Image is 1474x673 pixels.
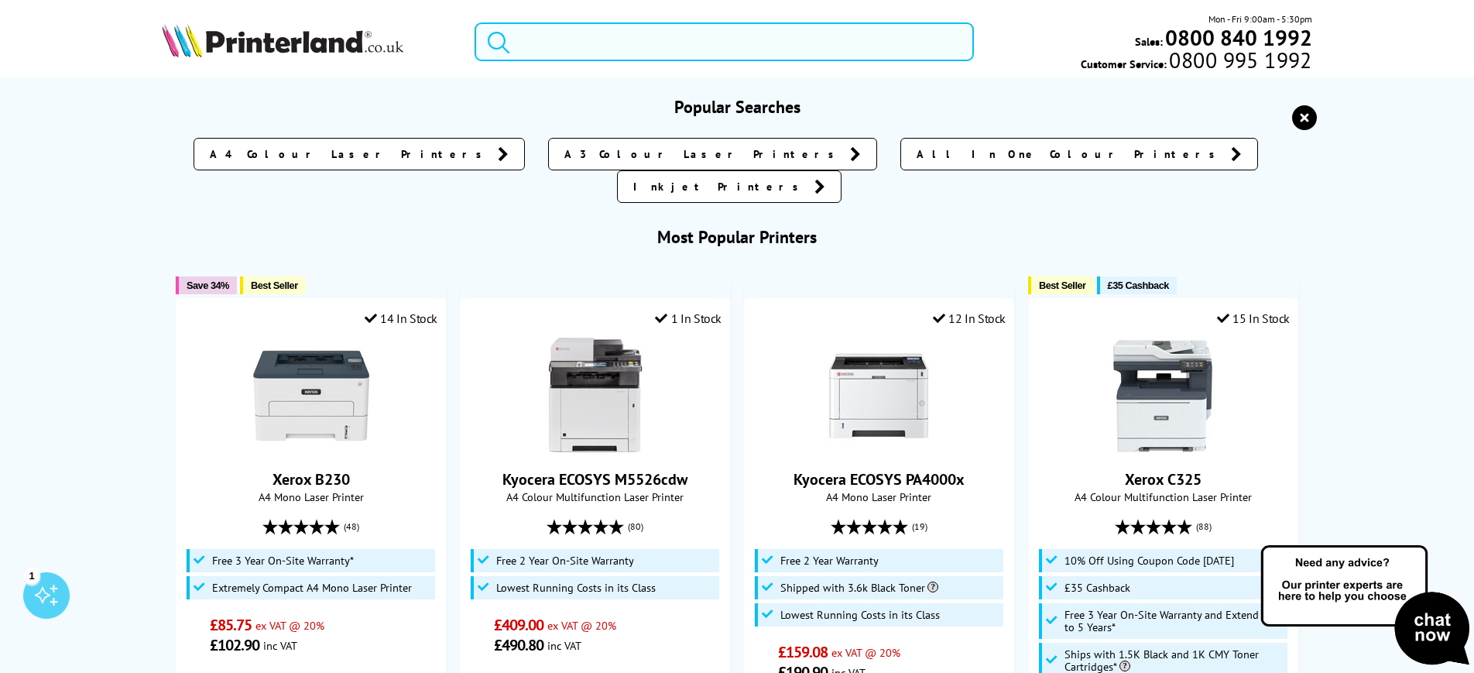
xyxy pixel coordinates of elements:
span: £35 Cashback [1064,582,1130,594]
span: A4 Colour Multifunction Laser Printer [1037,489,1290,504]
a: Kyocera ECOSYS PA4000x [821,441,937,457]
a: Kyocera ECOSYS M5526cdw [502,469,687,489]
span: Best Seller [251,280,298,291]
img: Xerox C325 [1105,338,1221,454]
span: £409.00 [494,615,544,635]
img: Printerland Logo [162,23,403,57]
span: £35 Cashback [1108,280,1169,291]
span: A3 Colour Laser Printers [564,146,842,162]
div: 1 In Stock [655,311,722,326]
span: 0800 995 1992 [1167,53,1311,67]
span: A4 Mono Laser Printer [184,489,437,504]
span: Free 3 Year On-Site Warranty* [212,555,354,567]
div: 15 In Stock [1217,311,1290,326]
span: Free 2 Year On-Site Warranty [496,555,634,567]
b: 0800 840 1992 [1165,23,1312,52]
a: Kyocera ECOSYS M5526cdw [537,441,653,457]
a: Printerland Logo [162,23,455,60]
a: Inkjet Printers [617,170,842,203]
span: inc VAT [263,638,297,653]
img: Xerox B230 [253,338,369,454]
span: A4 Colour Multifunction Laser Printer [468,489,722,504]
h3: Popular Searches [162,96,1312,118]
img: Kyocera ECOSYS PA4000x [821,338,937,454]
button: Best Seller [1028,276,1094,294]
div: 14 In Stock [365,311,437,326]
span: ex VAT @ 20% [547,618,616,633]
span: Free 3 Year On-Site Warranty and Extend up to 5 Years* [1064,609,1284,634]
input: Search product or brand [475,22,974,61]
a: Xerox B230 [273,469,350,489]
span: (19) [912,512,927,541]
span: Customer Service: [1081,53,1311,71]
span: £102.90 [210,635,260,655]
a: 0800 840 1992 [1163,30,1312,45]
span: Inkjet Printers [633,179,807,194]
button: Save 34% [176,276,237,294]
span: inc VAT [547,638,581,653]
span: £490.80 [494,635,544,655]
a: Xerox C325 [1105,441,1221,457]
span: £159.08 [778,642,828,662]
span: Lowest Running Costs in its Class [496,582,656,594]
a: A4 Colour Laser Printers [194,138,525,170]
span: 10% Off Using Coupon Code [DATE] [1064,555,1234,567]
span: A4 Colour Laser Printers [210,146,490,162]
span: Sales: [1135,34,1163,49]
button: Best Seller [240,276,306,294]
button: £35 Cashback [1097,276,1177,294]
span: (88) [1196,512,1212,541]
span: Extremely Compact A4 Mono Laser Printer [212,582,412,594]
span: A4 Mono Laser Printer [752,489,1006,504]
span: Free 2 Year Warranty [780,555,879,567]
span: Best Seller [1039,280,1086,291]
h3: Most Popular Printers [162,226,1312,248]
span: Shipped with 3.6k Black Toner [780,582,938,594]
a: All In One Colour Printers [900,138,1258,170]
img: Open Live Chat window [1257,543,1474,670]
span: Lowest Running Costs in its Class [780,609,940,621]
div: 1 [23,567,40,584]
a: Kyocera ECOSYS PA4000x [794,469,965,489]
a: Xerox C325 [1125,469,1201,489]
span: All In One Colour Printers [917,146,1223,162]
span: Mon - Fri 9:00am - 5:30pm [1208,12,1312,26]
span: £85.75 [210,615,252,635]
span: (48) [344,512,359,541]
span: Save 34% [187,280,229,291]
a: A3 Colour Laser Printers [548,138,877,170]
span: ex VAT @ 20% [831,645,900,660]
img: Kyocera ECOSYS M5526cdw [537,338,653,454]
span: (80) [628,512,643,541]
div: 12 In Stock [933,311,1006,326]
span: ex VAT @ 20% [255,618,324,633]
span: Ships with 1.5K Black and 1K CMY Toner Cartridges* [1064,648,1284,673]
a: Xerox B230 [253,441,369,457]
